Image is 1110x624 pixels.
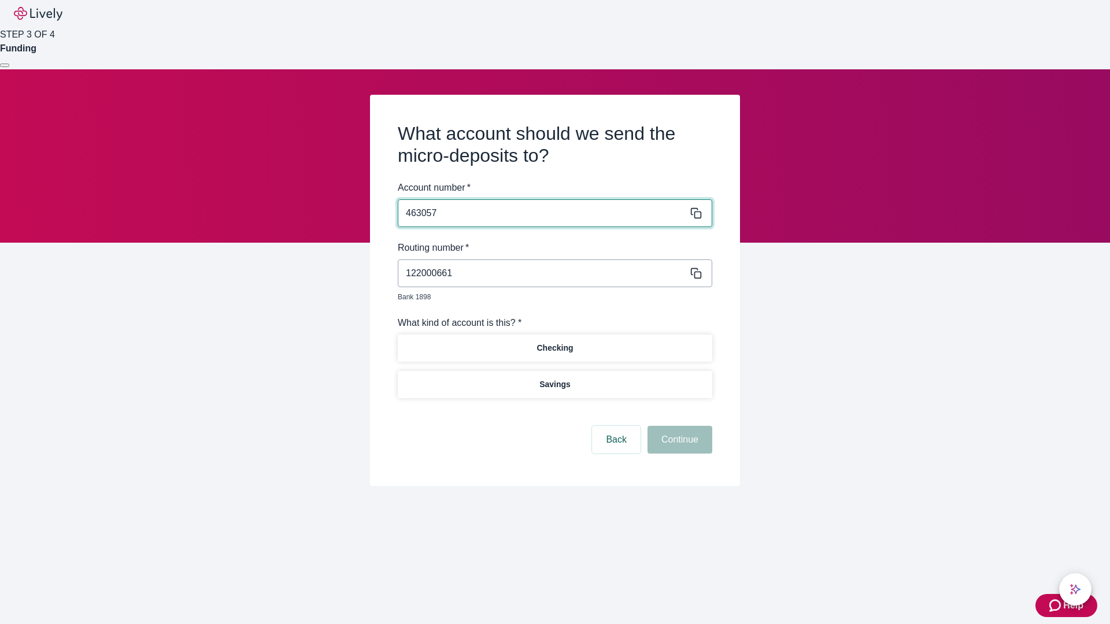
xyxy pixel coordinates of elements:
button: Copy message content to clipboard [688,205,704,221]
p: Checking [536,342,573,354]
span: Help [1063,599,1083,612]
img: Lively [14,7,62,21]
button: Checking [398,335,712,362]
svg: Copy to clipboard [690,268,702,279]
svg: Copy to clipboard [690,207,702,219]
label: What kind of account is this? * [398,316,521,330]
button: chat [1059,573,1091,606]
button: Savings [398,371,712,398]
h2: What account should we send the micro-deposits to? [398,122,712,167]
label: Account number [398,181,471,195]
label: Routing number [398,241,469,255]
svg: Zendesk support icon [1049,599,1063,612]
svg: Lively AI Assistant [1070,584,1081,595]
button: Zendesk support iconHelp [1035,594,1097,617]
p: Bank 1898 [398,292,704,302]
button: Back [592,426,641,454]
button: Copy message content to clipboard [688,265,704,281]
p: Savings [539,378,571,391]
